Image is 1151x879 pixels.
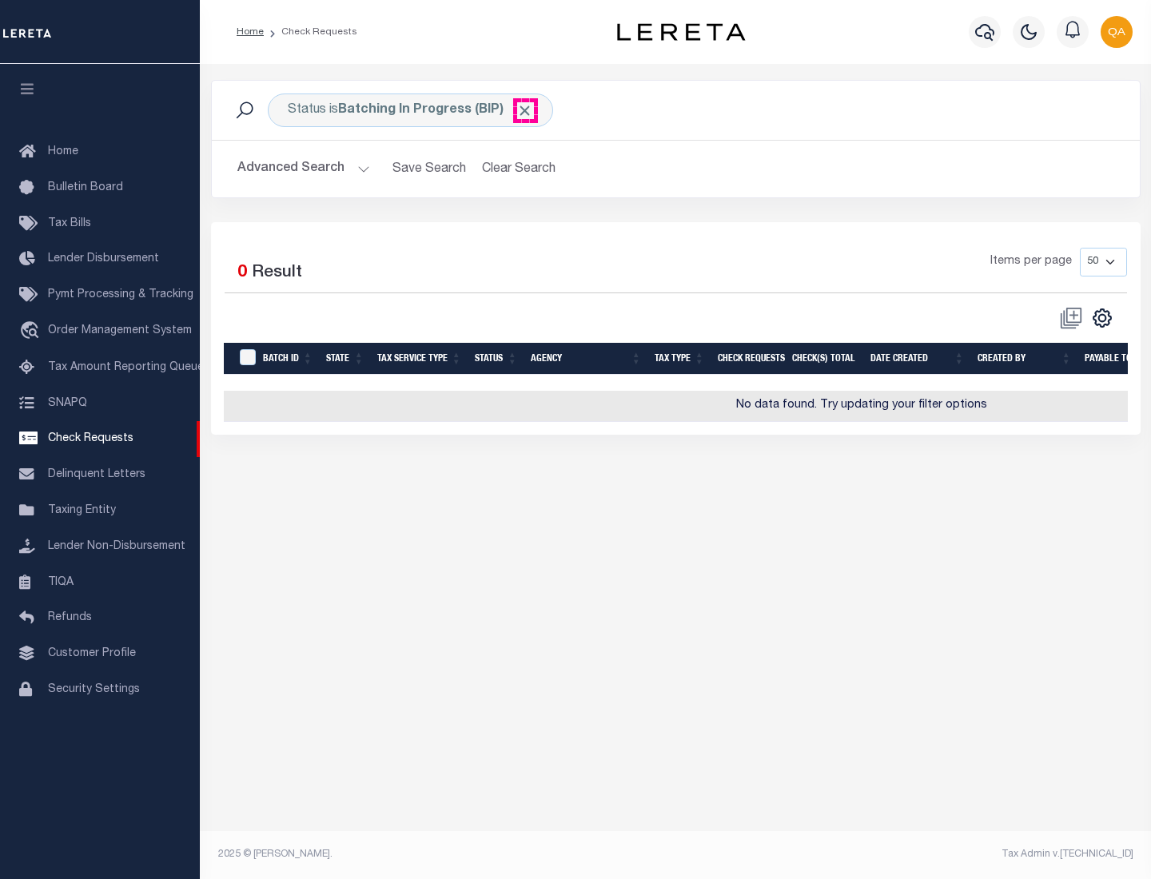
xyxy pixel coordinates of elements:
[48,182,123,193] span: Bulletin Board
[48,648,136,659] span: Customer Profile
[516,102,533,119] span: Click to Remove
[864,343,971,376] th: Date Created: activate to sort column ascending
[48,576,74,587] span: TIQA
[48,146,78,157] span: Home
[468,343,524,376] th: Status: activate to sort column ascending
[237,153,370,185] button: Advanced Search
[648,343,711,376] th: Tax Type: activate to sort column ascending
[268,93,553,127] div: Status is
[320,343,371,376] th: State: activate to sort column ascending
[48,325,192,336] span: Order Management System
[476,153,563,185] button: Clear Search
[524,343,648,376] th: Agency: activate to sort column ascending
[48,505,116,516] span: Taxing Entity
[48,541,185,552] span: Lender Non-Disbursement
[48,684,140,695] span: Security Settings
[786,343,864,376] th: Check(s) Total
[257,343,320,376] th: Batch Id: activate to sort column ascending
[48,612,92,623] span: Refunds
[687,847,1133,861] div: Tax Admin v.[TECHNICAL_ID]
[971,343,1078,376] th: Created By: activate to sort column ascending
[617,23,745,41] img: logo-dark.svg
[338,104,533,117] b: Batching In Progress (BIP)
[237,27,264,37] a: Home
[252,261,302,286] label: Result
[711,343,786,376] th: Check Requests
[48,253,159,264] span: Lender Disbursement
[237,264,247,281] span: 0
[383,153,476,185] button: Save Search
[48,397,87,408] span: SNAPQ
[990,253,1072,271] span: Items per page
[264,25,357,39] li: Check Requests
[206,847,676,861] div: 2025 © [PERSON_NAME].
[48,433,133,444] span: Check Requests
[48,289,193,300] span: Pymt Processing & Tracking
[48,218,91,229] span: Tax Bills
[48,362,204,373] span: Tax Amount Reporting Queue
[48,469,145,480] span: Delinquent Letters
[1101,16,1133,48] img: svg+xml;base64,PHN2ZyB4bWxucz0iaHR0cDovL3d3dy53My5vcmcvMjAwMC9zdmciIHBvaW50ZXItZXZlbnRzPSJub25lIi...
[19,321,45,342] i: travel_explore
[371,343,468,376] th: Tax Service Type: activate to sort column ascending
